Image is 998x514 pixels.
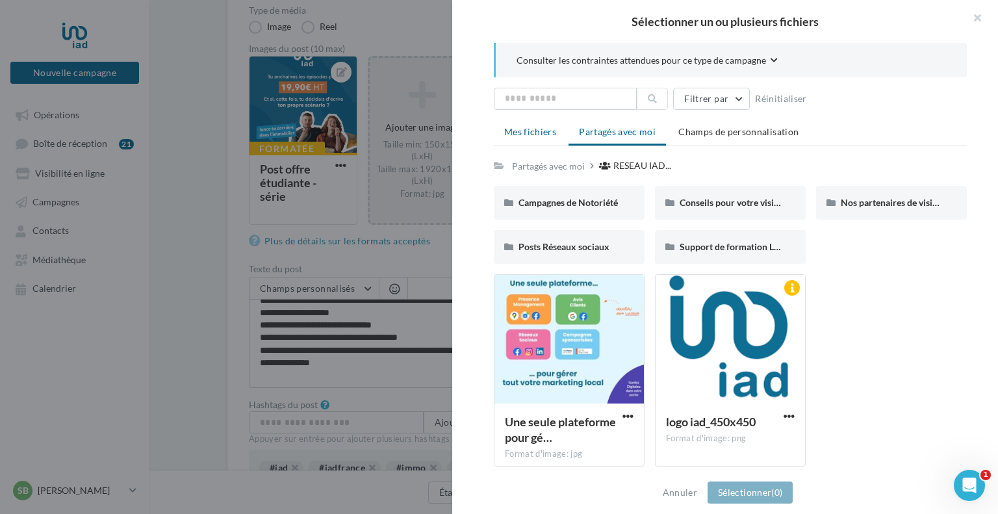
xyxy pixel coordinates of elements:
[771,487,782,498] span: (0)
[841,197,979,208] span: Nos partenaires de visibilité locale
[517,54,766,67] span: Consulter les contraintes attendues pour ce type de campagne
[954,470,985,501] iframe: Intercom live chat
[504,126,556,137] span: Mes fichiers
[517,53,778,70] button: Consulter les contraintes attendues pour ce type de campagne
[505,415,616,444] span: Une seule plateforme pour gérer tout votre marketing local
[518,241,609,252] span: Posts Réseaux sociaux
[658,485,702,500] button: Annuler
[512,160,585,173] div: Partagés avec moi
[680,197,821,208] span: Conseils pour votre visibilité locale
[673,88,750,110] button: Filtrer par
[678,126,799,137] span: Champs de personnalisation
[613,159,671,172] span: RESEAU IAD...
[666,415,756,429] span: logo iad_450x450
[473,16,977,27] h2: Sélectionner un ou plusieurs fichiers
[666,433,795,444] div: Format d'image: png
[579,126,656,137] span: Partagés avec moi
[980,470,991,480] span: 1
[750,91,812,107] button: Réinitialiser
[518,197,618,208] span: Campagnes de Notoriété
[505,448,633,460] div: Format d'image: jpg
[708,482,793,504] button: Sélectionner(0)
[680,241,804,252] span: Support de formation Localads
